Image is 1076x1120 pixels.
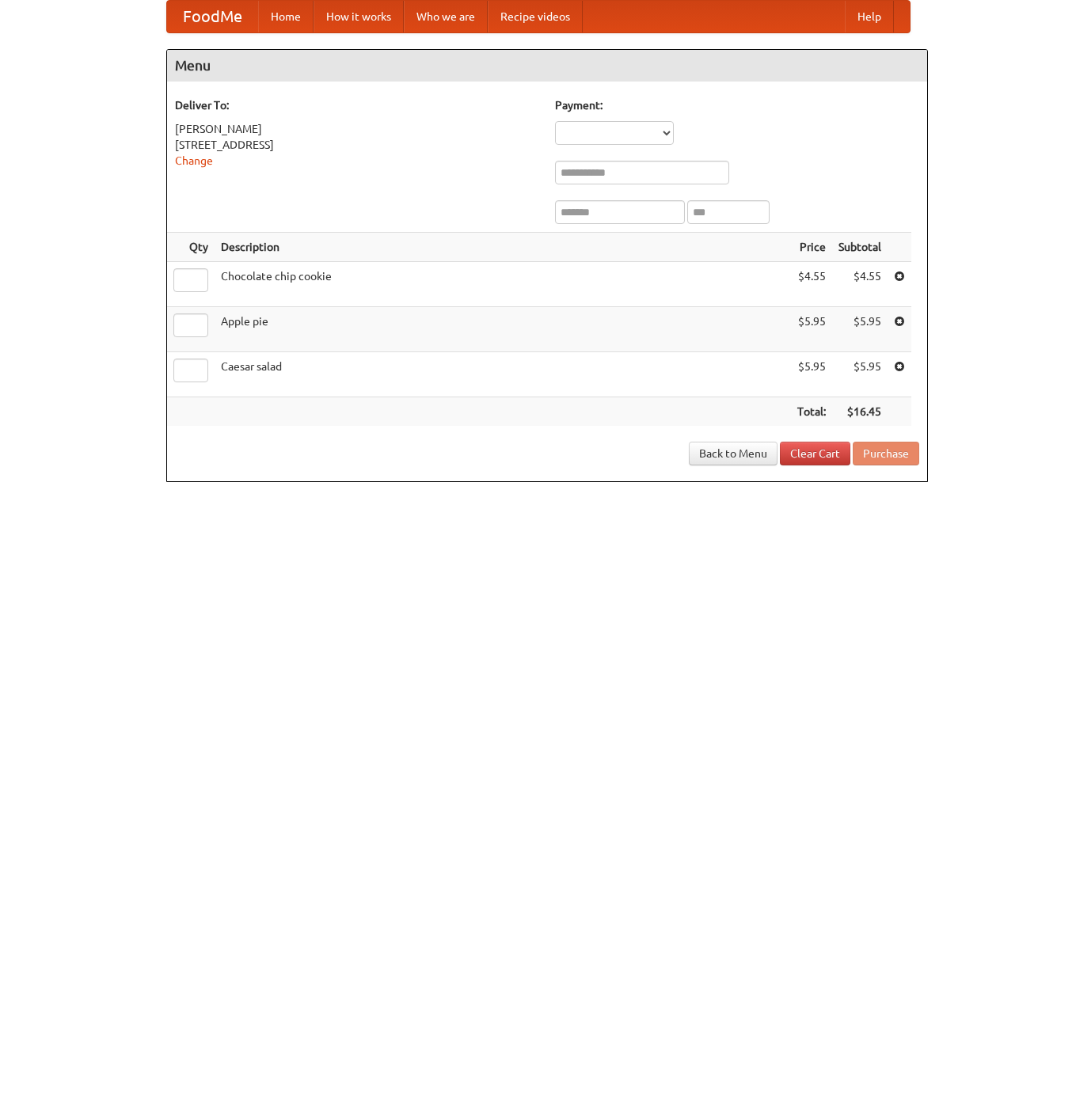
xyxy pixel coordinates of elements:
[791,397,832,427] th: Total:
[215,233,791,262] th: Description
[832,307,888,352] td: $5.95
[215,262,791,307] td: Chocolate chip cookie
[791,233,832,262] th: Price
[175,137,539,153] div: [STREET_ADDRESS]
[488,1,583,32] a: Recipe videos
[832,352,888,397] td: $5.95
[175,97,539,113] h5: Deliver To:
[175,121,539,137] div: [PERSON_NAME]
[689,442,778,465] a: Back to Menu
[845,1,894,32] a: Help
[832,397,888,427] th: $16.45
[780,442,850,465] a: Clear Cart
[791,352,832,397] td: $5.95
[175,154,213,167] a: Change
[853,442,919,465] button: Purchase
[167,50,927,82] h4: Menu
[832,233,888,262] th: Subtotal
[167,233,215,262] th: Qty
[555,97,919,113] h5: Payment:
[314,1,404,32] a: How it works
[791,262,832,307] td: $4.55
[404,1,488,32] a: Who we are
[215,307,791,352] td: Apple pie
[215,352,791,397] td: Caesar salad
[167,1,258,32] a: FoodMe
[832,262,888,307] td: $4.55
[258,1,314,32] a: Home
[791,307,832,352] td: $5.95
